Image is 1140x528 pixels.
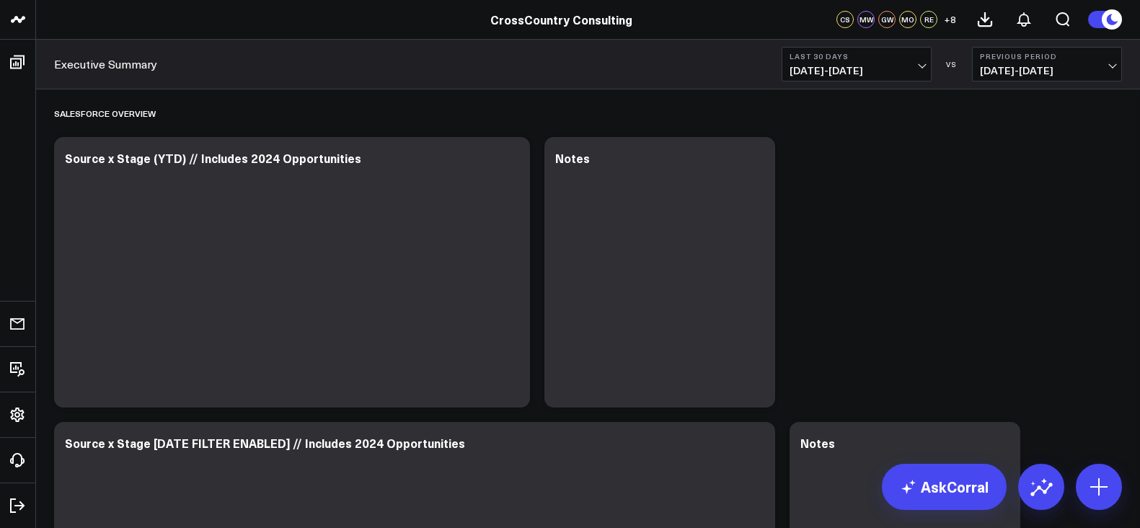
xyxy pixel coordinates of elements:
[972,47,1122,82] button: Previous Period[DATE]-[DATE]
[899,11,916,28] div: MO
[882,464,1007,510] a: AskCorral
[836,11,854,28] div: CS
[944,14,956,25] span: + 8
[54,56,157,72] a: Executive Summary
[939,60,965,69] div: VS
[790,65,924,76] span: [DATE] - [DATE]
[857,11,875,28] div: MW
[980,52,1114,61] b: Previous Period
[65,435,465,451] div: Source x Stage [DATE FILTER ENABLED] // Includes 2024 Opportunities
[54,97,156,130] div: Salesforce Overview
[878,11,896,28] div: GW
[490,12,632,27] a: CrossCountry Consulting
[800,435,835,451] div: Notes
[555,150,590,166] div: Notes
[782,47,932,82] button: Last 30 Days[DATE]-[DATE]
[980,65,1114,76] span: [DATE] - [DATE]
[790,52,924,61] b: Last 30 Days
[920,11,937,28] div: RE
[941,11,958,28] button: +8
[65,150,361,166] div: Source x Stage (YTD) // Includes 2024 Opportunities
